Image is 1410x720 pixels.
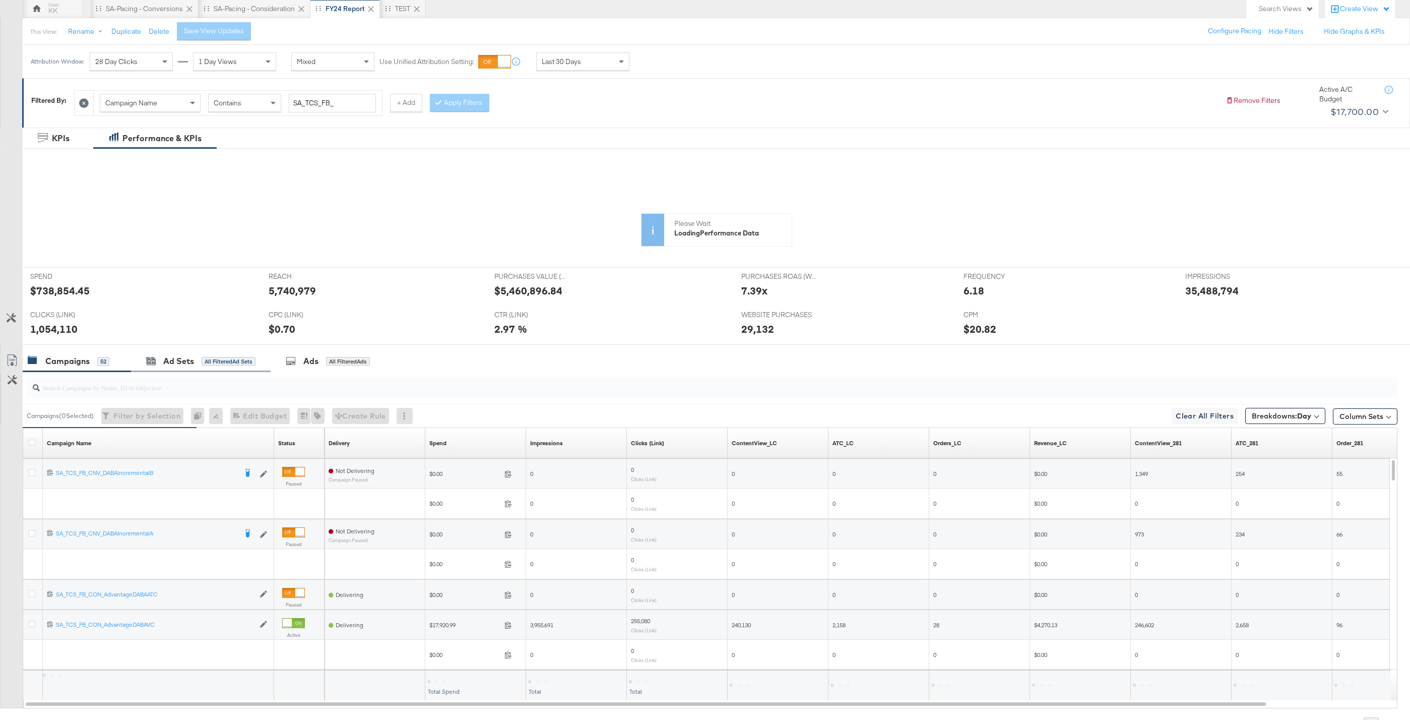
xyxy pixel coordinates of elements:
[1135,470,1148,477] span: 1,349
[48,6,57,16] div: KK
[631,627,657,633] sub: Clicks (Link)
[732,439,777,447] a: ContentView_LC
[530,470,533,477] span: 0
[429,530,500,538] span: $0.00
[1176,410,1234,423] span: Clear All Filters
[27,411,94,421] div: Campaigns ( 0 Selected)
[395,4,410,14] div: TEST
[61,23,113,41] button: Rename
[832,500,836,507] span: 0
[1236,560,1239,568] span: 0
[336,621,363,629] span: Delivering
[315,6,321,11] div: Drag to reorder tab
[530,560,533,568] span: 0
[199,57,237,66] span: 1 Day Views
[631,617,650,625] span: 255,080
[933,530,936,538] span: 0
[1297,411,1311,421] b: Day
[336,527,374,535] span: Not Delivering
[326,4,364,14] div: FY24 Report
[933,560,936,568] span: 0
[429,439,446,447] a: The total amount spent to date.
[326,357,370,366] div: All Filtered Ads
[631,536,657,543] sub: Clicks (Link)
[933,621,939,629] span: 28
[429,439,446,447] div: Spend
[530,439,563,447] div: Impressions
[933,470,936,477] span: 0
[631,597,657,603] sub: Clicks (Link)
[56,621,254,629] div: SA_TCS_FB_CON_AdvantageDABAVC
[631,476,657,482] sub: Clicks (Link)
[278,439,295,447] div: Status
[97,357,109,366] div: 52
[336,591,363,598] span: Delivering
[629,688,642,695] span: Total
[631,496,634,503] span: 0
[1034,560,1047,568] span: $0.00
[429,651,500,658] span: $0.00
[1236,591,1239,598] span: 0
[191,408,209,424] div: 0
[732,621,751,629] span: 240,130
[56,621,254,629] a: SA_TCS_FB_CON_AdvantageDABAVC
[429,621,500,629] span: $17,920.99
[832,651,836,658] span: 0
[1034,651,1047,658] span: $0.00
[1336,530,1342,538] span: 66
[1172,408,1238,424] button: Clear All Filters
[1236,651,1239,658] span: 0
[1135,651,1138,658] span: 0
[1135,560,1138,568] span: 0
[30,28,57,36] div: This View:
[1236,439,1258,447] a: ATC_281
[631,526,634,534] span: 0
[1034,530,1047,538] span: $0.00
[282,632,305,638] label: Active
[933,439,962,447] a: Orders_LC
[202,357,255,366] div: All Filtered Ad Sets
[1034,500,1047,507] span: $0.00
[96,6,101,11] div: Drag to reorder tab
[111,27,141,36] button: Duplicate
[832,560,836,568] span: 0
[631,466,634,473] span: 0
[1034,439,1067,447] a: Revenue_LC
[631,657,657,663] sub: Clicks (Link)
[31,96,67,105] div: Filtered By:
[329,537,374,543] sub: Campaign Paused
[289,94,376,112] input: Enter a search term
[631,506,657,512] sub: Clicks (Link)
[1336,439,1363,447] a: Order_281
[282,481,305,487] label: Paused
[429,591,500,598] span: $0.00
[303,355,318,367] div: Ads
[428,688,460,695] span: Total Spend
[1268,27,1304,36] button: Hide Filters
[429,500,500,507] span: $0.00
[1236,621,1249,629] span: 2,658
[1236,530,1245,538] span: 234
[530,500,533,507] span: 0
[832,439,854,447] div: ATC_LC
[282,602,305,608] label: Paused
[631,439,664,447] div: Clicks (Link)
[1201,22,1268,40] button: Configure Pacing
[832,591,836,598] span: 0
[163,355,194,367] div: Ad Sets
[52,133,70,144] div: KPIs
[278,439,295,447] a: Shows the current state of your Ad Campaign.
[204,6,209,11] div: Drag to reorder tab
[530,621,553,629] span: 3,955,691
[122,133,202,144] div: Performance & KPIs
[933,651,936,658] span: 0
[1135,439,1182,447] div: ContentView_281
[56,469,237,479] a: SA_TCS_FB_CNV_DABAIncrementalB
[385,6,391,11] div: Drag to reorder tab
[631,566,657,572] sub: Clicks (Link)
[732,591,735,598] span: 0
[933,591,936,598] span: 0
